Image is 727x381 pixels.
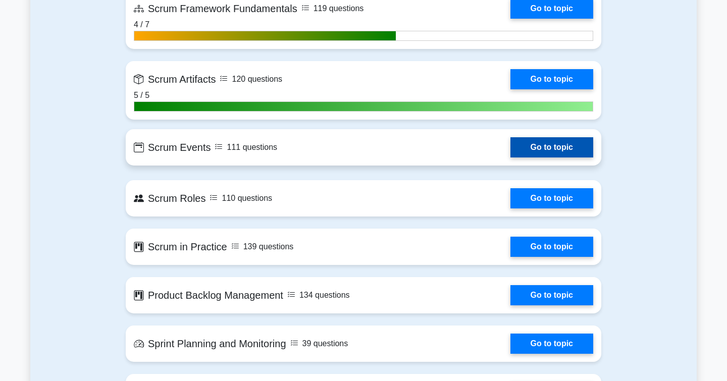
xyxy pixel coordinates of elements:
[510,334,593,354] a: Go to topic
[510,69,593,89] a: Go to topic
[510,137,593,157] a: Go to topic
[510,285,593,305] a: Go to topic
[510,237,593,257] a: Go to topic
[510,188,593,208] a: Go to topic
